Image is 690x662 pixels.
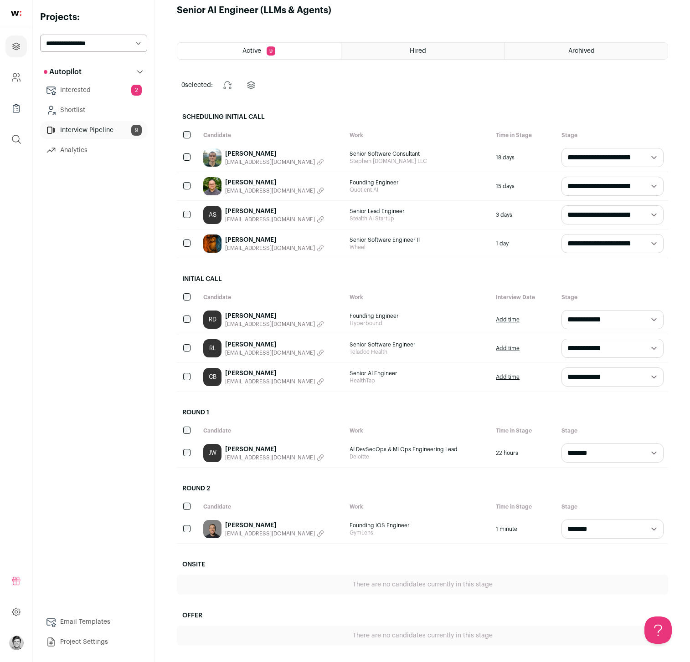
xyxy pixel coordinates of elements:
[491,499,557,515] div: Time in Stage
[350,179,487,186] span: Founding Engineer
[350,529,487,536] span: GymLens
[44,66,82,77] p: Autopilot
[242,48,261,54] span: Active
[491,127,557,143] div: Time in Stage
[491,439,557,467] div: 22 hours
[491,229,557,258] div: 1 day
[131,125,142,136] span: 9
[203,520,221,538] img: 7e7e45e50d914c7e1a614f49edf34b3eff001f4a7eba0f7012b9f243a0c43864.jpg
[496,373,520,381] a: Add time
[225,158,324,166] button: [EMAIL_ADDRESS][DOMAIN_NAME]
[177,402,668,423] h2: Round 1
[225,378,315,385] span: [EMAIL_ADDRESS][DOMAIN_NAME]
[199,499,345,515] div: Candidate
[225,207,324,216] a: [PERSON_NAME]
[40,101,147,119] a: Shortlist
[350,208,487,215] span: Senior Lead Engineer
[225,378,324,385] button: [EMAIL_ADDRESS][DOMAIN_NAME]
[177,4,331,17] h1: Senior AI Engineer (LLMs & Agents)
[267,46,275,56] span: 9
[491,515,557,543] div: 1 minute
[225,454,315,461] span: [EMAIL_ADDRESS][DOMAIN_NAME]
[177,269,668,289] h2: Initial Call
[9,636,24,650] img: 606302-medium_jpg
[203,339,221,357] a: RL
[177,479,668,499] h2: Round 2
[203,206,221,224] a: AS
[345,423,491,439] div: Work
[40,141,147,159] a: Analytics
[350,446,487,453] span: AI DevSecOps & MLOps Engineering Lead
[40,121,147,139] a: Interview Pipeline9
[225,321,324,328] button: [EMAIL_ADDRESS][DOMAIN_NAME]
[350,236,487,244] span: Senior Software Engineer II
[350,453,487,460] span: Deloitte
[225,321,315,328] span: [EMAIL_ADDRESS][DOMAIN_NAME]
[491,143,557,172] div: 18 days
[5,97,27,119] a: Company Lists
[225,216,324,223] button: [EMAIL_ADDRESS][DOMAIN_NAME]
[40,81,147,99] a: Interested2
[177,107,668,127] h2: Scheduling Initial Call
[203,368,221,386] a: CB
[131,85,142,96] span: 2
[203,234,221,253] img: 5b6830f403b133ef82343e09e7601f0f814ba806ab9d553f8ace20d36632cc82.jpg
[225,340,324,349] a: [PERSON_NAME]
[181,82,185,88] span: 0
[40,11,147,24] h2: Projects:
[177,555,668,575] h2: Onsite
[40,613,147,631] a: Email Templates
[225,530,324,537] button: [EMAIL_ADDRESS][DOMAIN_NAME]
[40,633,147,651] a: Project Settings
[225,454,324,461] button: [EMAIL_ADDRESS][DOMAIN_NAME]
[199,423,345,439] div: Candidate
[177,626,668,646] div: There are no candidates currently in this stage
[203,311,221,329] a: RD
[491,289,557,306] div: Interview Date
[496,345,520,352] a: Add time
[225,521,324,530] a: [PERSON_NAME]
[345,499,491,515] div: Work
[350,150,487,158] span: Senior Software Consultant
[350,370,487,377] span: Senior AI Engineer
[199,127,345,143] div: Candidate
[557,499,668,515] div: Stage
[505,43,668,59] a: Archived
[350,158,487,165] span: Stephen [DOMAIN_NAME] LLC
[225,530,315,537] span: [EMAIL_ADDRESS][DOMAIN_NAME]
[350,215,487,222] span: Stealth AI Startup
[225,235,324,244] a: [PERSON_NAME]
[199,289,345,306] div: Candidate
[350,377,487,384] span: HealthTap
[225,244,315,252] span: [EMAIL_ADDRESS][DOMAIN_NAME]
[557,423,668,439] div: Stage
[11,11,21,16] img: wellfound-shorthand-0d5821cbd27db2630d0214b213865d53afaa358527fdda9d0ea32b1df1b89c2c.svg
[225,178,324,187] a: [PERSON_NAME]
[557,127,668,143] div: Stage
[181,81,213,90] span: selected:
[203,177,221,195] img: e0032b3bc49eb23337bd61d75e371bed27d1c41f015db03e6b728be17f28e08d.jpg
[225,158,315,166] span: [EMAIL_ADDRESS][DOMAIN_NAME]
[203,148,221,167] img: 53751fc1429b1e235fee67cfae7ca6062387ef966fd1e91bb03eaf571b8dfbdc
[345,127,491,143] div: Work
[203,444,221,462] a: JW
[225,244,324,252] button: [EMAIL_ADDRESS][DOMAIN_NAME]
[341,43,505,59] a: Hired
[568,48,595,54] span: Archived
[410,48,426,54] span: Hired
[496,316,520,323] a: Add time
[225,187,315,194] span: [EMAIL_ADDRESS][DOMAIN_NAME]
[5,36,27,57] a: Projects
[225,149,324,158] a: [PERSON_NAME]
[225,349,315,356] span: [EMAIL_ADDRESS][DOMAIN_NAME]
[350,348,487,356] span: Teladoc Health
[350,186,487,194] span: Quotient AI
[350,244,487,251] span: Wheel
[557,289,668,306] div: Stage
[350,522,487,529] span: Founding iOS Engineer
[345,289,491,306] div: Work
[350,312,487,320] span: Founding Engineer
